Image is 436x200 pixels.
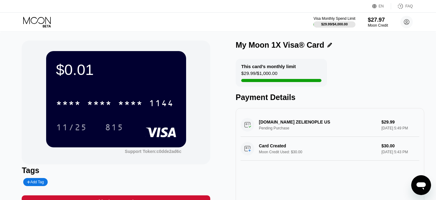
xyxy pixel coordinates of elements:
[368,23,388,28] div: Moon Credit
[125,149,181,154] div: Support Token: c0dde2ad6c
[391,3,413,9] div: FAQ
[241,64,296,69] div: This card’s monthly limit
[149,99,174,109] div: 1144
[236,41,324,50] div: My Moon 1X Visa® Card
[313,16,355,21] div: Visa Monthly Spend Limit
[125,149,181,154] div: Support Token:c0dde2ad6c
[405,4,413,8] div: FAQ
[51,120,92,135] div: 11/25
[23,178,47,186] div: Add Tag
[236,93,424,102] div: Payment Details
[379,4,384,8] div: EN
[22,166,210,175] div: Tags
[372,3,391,9] div: EN
[56,123,87,133] div: 11/25
[105,123,124,133] div: 815
[411,175,431,195] iframe: Button to launch messaging window
[313,16,355,28] div: Visa Monthly Spend Limit$29.99/$4,000.00
[368,17,388,28] div: $27.97Moon Credit
[241,71,277,79] div: $29.99 / $1,000.00
[27,180,44,184] div: Add Tag
[100,120,128,135] div: 815
[321,22,348,26] div: $29.99 / $4,000.00
[368,17,388,23] div: $27.97
[56,61,176,78] div: $0.01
